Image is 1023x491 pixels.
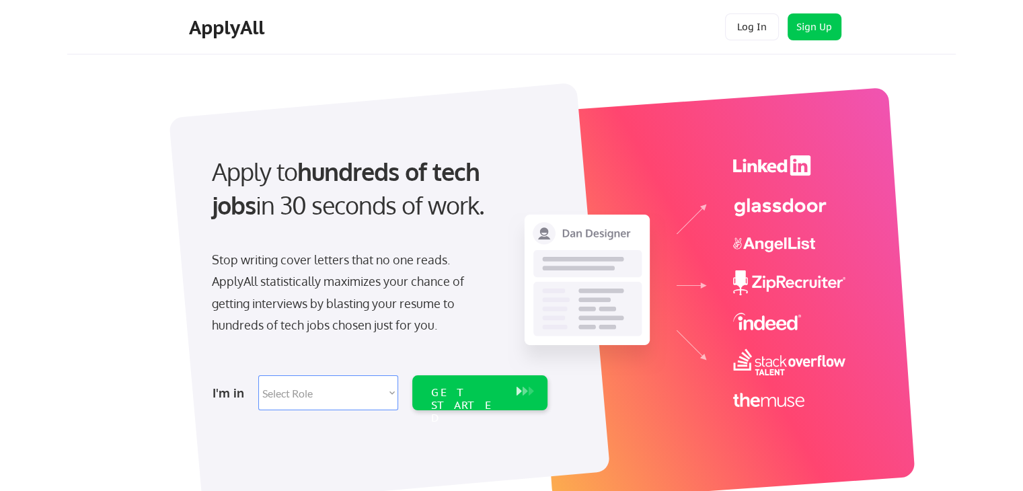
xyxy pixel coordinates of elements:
[725,13,779,40] button: Log In
[212,249,488,336] div: Stop writing cover letters that no one reads. ApplyAll statistically maximizes your chance of get...
[212,156,486,220] strong: hundreds of tech jobs
[213,382,250,404] div: I'm in
[431,386,503,425] div: GET STARTED
[189,16,268,39] div: ApplyAll
[212,155,542,223] div: Apply to in 30 seconds of work.
[788,13,841,40] button: Sign Up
